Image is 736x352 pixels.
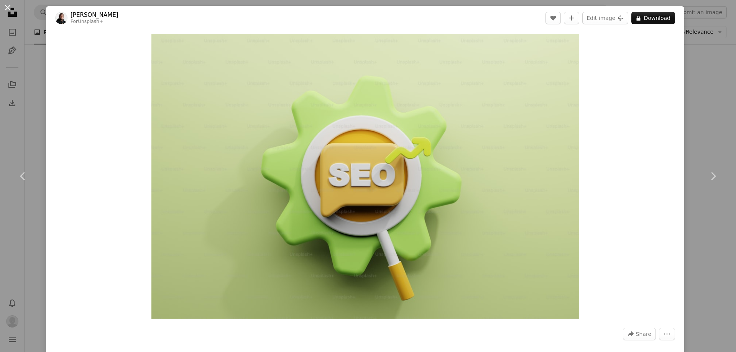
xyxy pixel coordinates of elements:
button: Like [545,12,561,24]
img: Go to Philip Oroni's profile [55,12,67,24]
a: [PERSON_NAME] [71,11,118,19]
button: Zoom in on this image [151,34,579,319]
span: Share [636,328,651,340]
img: a magnifying glass with the word seo on it [151,34,579,319]
button: More Actions [659,328,675,340]
a: Next [690,139,736,213]
div: For [71,19,118,25]
a: Unsplash+ [78,19,103,24]
button: Edit image [582,12,628,24]
button: Add to Collection [564,12,579,24]
button: Download [631,12,675,24]
button: Share this image [623,328,656,340]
